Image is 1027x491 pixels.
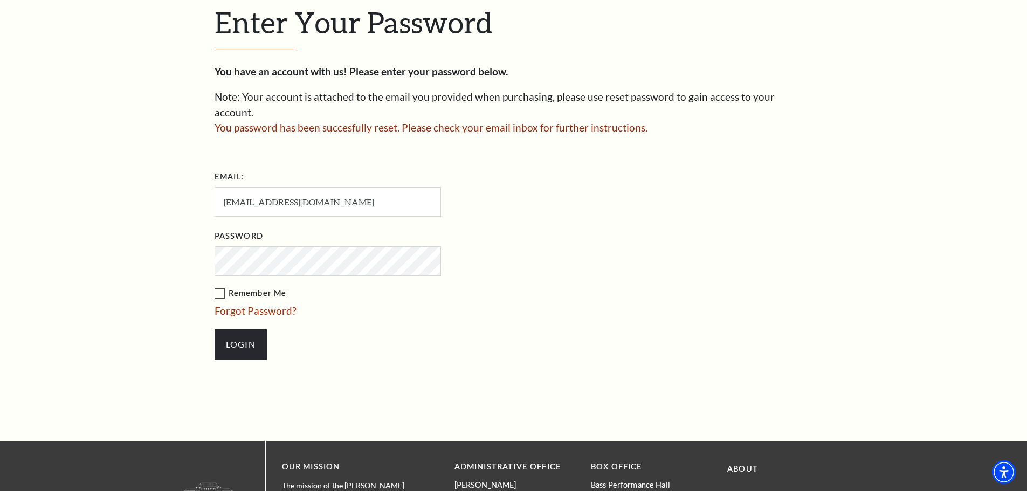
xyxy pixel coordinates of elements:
[727,464,758,473] a: About
[215,187,441,217] input: Required
[454,460,575,474] p: Administrative Office
[215,230,263,243] label: Password
[215,329,267,359] input: Submit button
[215,305,297,317] a: Forgot Password?
[591,480,711,489] p: Bass Performance Hall
[215,5,492,39] span: Enter Your Password
[282,460,417,474] p: OUR MISSION
[215,287,549,300] label: Remember Me
[349,65,508,78] strong: Please enter your password below.
[215,89,813,120] p: Note: Your account is attached to the email you provided when purchasing, please use reset passwo...
[992,460,1016,484] div: Accessibility Menu
[215,170,244,184] label: Email:
[215,65,347,78] strong: You have an account with us!
[215,121,647,134] span: You password has been succesfully reset. Please check your email inbox for further instructions.
[591,460,711,474] p: BOX OFFICE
